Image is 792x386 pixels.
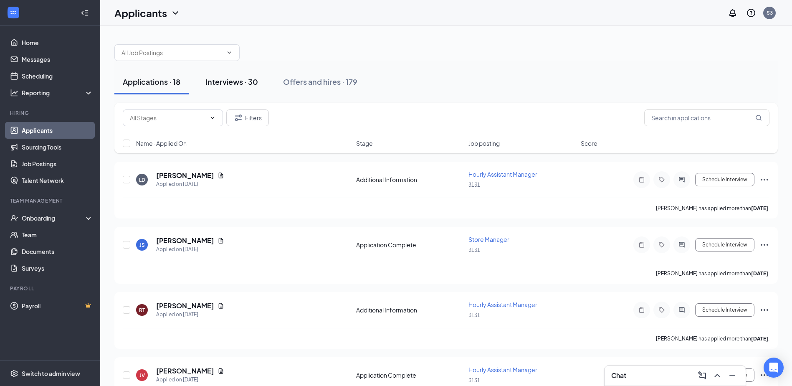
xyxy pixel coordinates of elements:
a: Talent Network [22,172,93,189]
div: S3 [767,9,773,16]
svg: Tag [657,307,667,313]
a: Scheduling [22,68,93,84]
svg: Settings [10,369,18,378]
span: 3131 [468,312,480,318]
span: Name · Applied On [136,139,187,147]
h5: [PERSON_NAME] [156,236,214,245]
svg: ActiveChat [677,241,687,248]
svg: MagnifyingGlass [755,114,762,121]
p: [PERSON_NAME] has applied more than . [656,335,769,342]
div: Interviews · 30 [205,76,258,87]
svg: ActiveChat [677,176,687,183]
p: [PERSON_NAME] has applied more than . [656,270,769,277]
span: 3131 [468,377,480,383]
span: Hourly Assistant Manager [468,170,537,178]
div: Team Management [10,197,91,204]
svg: Note [637,307,647,313]
svg: Document [218,302,224,309]
button: Schedule Interview [695,238,754,251]
span: Job posting [468,139,500,147]
svg: ChevronDown [226,49,233,56]
svg: ChevronUp [712,371,722,381]
div: RT [139,307,145,314]
h5: [PERSON_NAME] [156,301,214,310]
div: Additional Information [356,306,463,314]
input: All Job Postings [121,48,223,57]
svg: Tag [657,176,667,183]
div: Applied on [DATE] [156,310,224,319]
svg: Analysis [10,89,18,97]
b: [DATE] [751,270,768,277]
span: Hourly Assistant Manager [468,366,537,373]
button: ComposeMessage [696,369,709,382]
svg: Filter [233,113,243,123]
div: Offers and hires · 179 [283,76,357,87]
div: Applied on [DATE] [156,376,224,384]
svg: Document [218,368,224,374]
button: Schedule Interview [695,173,754,186]
button: Filter Filters [226,109,269,126]
h5: [PERSON_NAME] [156,366,214,376]
a: Team [22,226,93,243]
p: [PERSON_NAME] has applied more than . [656,205,769,212]
div: Switch to admin view [22,369,80,378]
div: Payroll [10,285,91,292]
svg: Notifications [728,8,738,18]
svg: Collapse [81,9,89,17]
span: 3131 [468,247,480,253]
div: Application Complete [356,241,463,249]
input: All Stages [130,113,206,122]
span: Store Manager [468,236,509,243]
div: Reporting [22,89,94,97]
div: Applied on [DATE] [156,180,224,188]
button: Schedule Interview [695,303,754,317]
svg: ActiveChat [677,307,687,313]
svg: Minimize [727,371,737,381]
svg: Note [637,176,647,183]
svg: ChevronDown [209,114,216,121]
div: Application Complete [356,371,463,379]
a: Documents [22,243,93,260]
div: Applied on [DATE] [156,245,224,254]
svg: ComposeMessage [697,371,707,381]
span: Stage [356,139,373,147]
span: 3131 [468,182,480,188]
svg: Ellipses [759,305,769,315]
svg: ChevronDown [170,8,180,18]
span: Score [581,139,597,147]
svg: WorkstreamLogo [9,8,18,17]
h1: Applicants [114,6,167,20]
h3: Chat [611,371,626,380]
div: Additional Information [356,175,463,184]
span: Hourly Assistant Manager [468,301,537,308]
button: ChevronUp [711,369,724,382]
b: [DATE] [751,205,768,211]
div: Onboarding [22,214,86,222]
a: Job Postings [22,155,93,172]
button: Minimize [726,369,739,382]
svg: Tag [657,241,667,248]
svg: Document [218,237,224,244]
div: LD [139,176,145,183]
a: Messages [22,51,93,68]
svg: QuestionInfo [746,8,756,18]
svg: Ellipses [759,370,769,380]
div: JV [139,372,145,379]
div: Hiring [10,109,91,117]
div: Applications · 18 [123,76,180,87]
svg: Ellipses [759,240,769,250]
a: PayrollCrown [22,297,93,314]
a: Sourcing Tools [22,139,93,155]
a: Surveys [22,260,93,277]
b: [DATE] [751,335,768,342]
svg: Document [218,172,224,179]
input: Search in applications [644,109,769,126]
div: JS [139,241,145,249]
svg: UserCheck [10,214,18,222]
a: Home [22,34,93,51]
svg: Ellipses [759,175,769,185]
h5: [PERSON_NAME] [156,171,214,180]
a: Applicants [22,122,93,139]
div: Open Intercom Messenger [764,358,784,378]
svg: Note [637,241,647,248]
